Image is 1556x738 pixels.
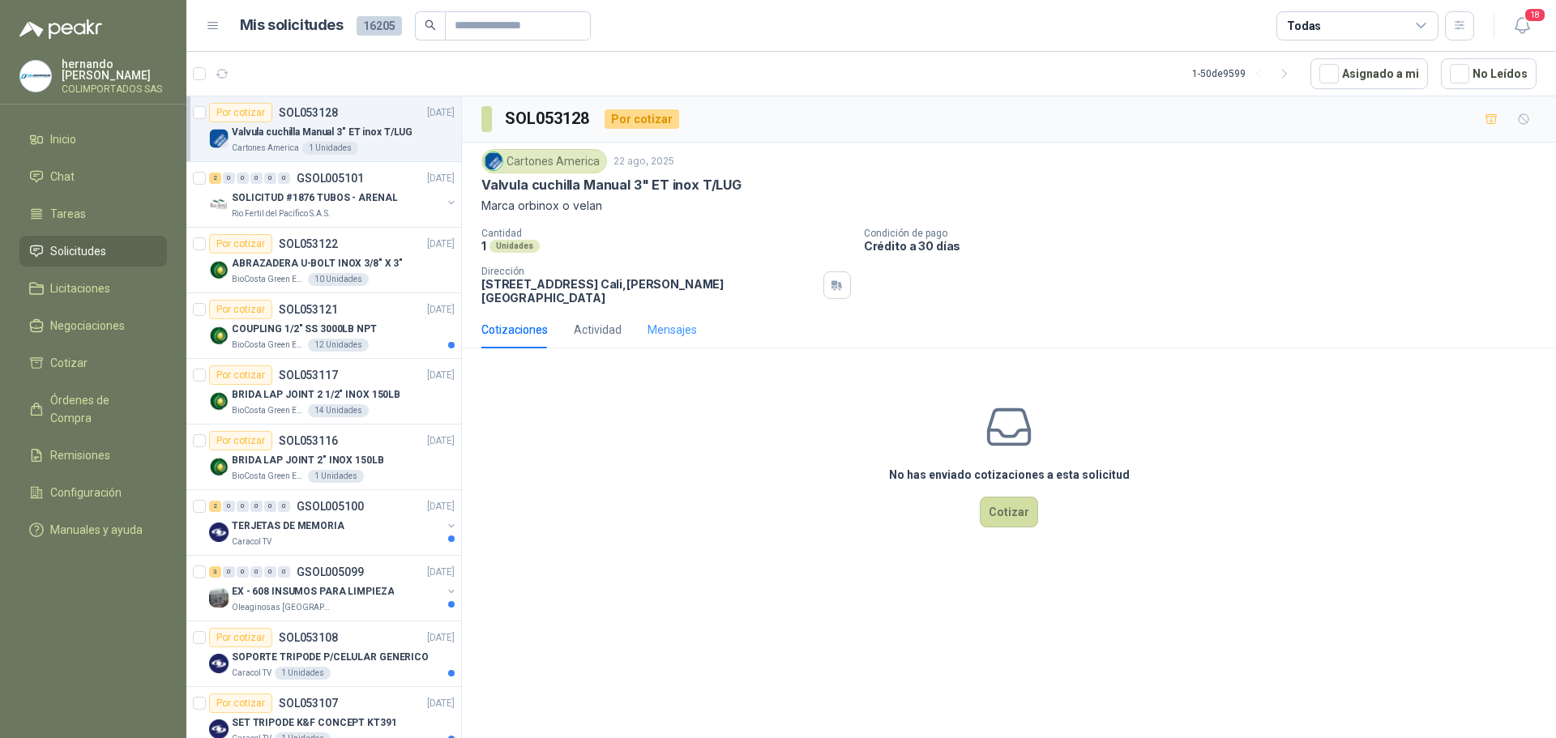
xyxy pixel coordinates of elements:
[278,173,290,184] div: 0
[278,566,290,578] div: 0
[427,105,455,121] p: [DATE]
[186,96,461,162] a: Por cotizarSOL053128[DATE] Company LogoValvula cuchilla Manual 3" ET inox T/LUGCartones America1 ...
[1507,11,1537,41] button: 18
[209,365,272,385] div: Por cotizar
[209,628,272,647] div: Por cotizar
[232,584,394,599] p: EX - 608 INSUMOS PARA LIMPIEZA
[232,518,344,534] p: TERJETAS DE MEMORIA
[209,457,229,476] img: Company Logo
[19,19,102,39] img: Logo peakr
[425,19,436,31] span: search
[50,354,88,372] span: Cotizar
[279,435,338,446] p: SOL053116
[278,501,290,512] div: 0
[209,169,458,220] a: 2 0 0 0 0 0 GSOL005101[DATE] Company LogoSOLICITUD #1876 TUBOS - ARENALRio Fertil del Pacífico S....
[264,501,276,512] div: 0
[50,521,143,539] span: Manuales y ayuda
[250,501,263,512] div: 0
[20,61,51,92] img: Company Logo
[1192,61,1297,87] div: 1 - 50 de 9599
[481,239,486,253] p: 1
[297,173,364,184] p: GSOL005101
[485,152,502,170] img: Company Logo
[297,566,364,578] p: GSOL005099
[232,387,400,403] p: BRIDA LAP JOINT 2 1/2" INOX 150LB
[264,566,276,578] div: 0
[232,667,271,680] p: Caracol TV
[19,385,167,433] a: Órdenes de Compra
[19,440,167,471] a: Remisiones
[427,237,455,252] p: [DATE]
[308,470,364,483] div: 1 Unidades
[980,497,1038,527] button: Cotizar
[232,715,397,731] p: SET TRIPODE K&F CONCEPT KT391
[864,228,1550,239] p: Condición de pago
[264,173,276,184] div: 0
[613,154,674,169] p: 22 ago, 2025
[209,391,229,411] img: Company Logo
[1524,7,1546,23] span: 18
[237,173,249,184] div: 0
[232,453,384,468] p: BRIDA LAP JOINT 2" INOX 150LB
[209,431,272,450] div: Por cotizar
[232,601,334,614] p: Oleaginosas [GEOGRAPHIC_DATA][PERSON_NAME]
[209,693,272,713] div: Por cotizar
[481,197,1537,215] p: Marca orbinox o velan
[237,501,249,512] div: 0
[19,198,167,229] a: Tareas
[237,566,249,578] div: 0
[19,273,167,304] a: Licitaciones
[232,256,403,271] p: ABRAZADERA U-BOLT INOX 3/8" X 3"
[232,273,305,286] p: BioCosta Green Energy S.A.S
[19,514,167,545] a: Manuales y ayuda
[357,16,402,36] span: 16205
[481,266,817,277] p: Dirección
[232,404,305,417] p: BioCosta Green Energy S.A.S
[1441,58,1537,89] button: No Leídos
[481,177,742,194] p: Valvula cuchilla Manual 3" ET inox T/LUG
[864,239,1550,253] p: Crédito a 30 días
[232,650,429,665] p: SOPORTE TRIPODE P/CELULAR GENERICO
[50,242,106,260] span: Solicitudes
[232,339,305,352] p: BioCosta Green Energy S.A.S
[223,173,235,184] div: 0
[50,484,122,501] span: Configuración
[50,317,125,335] span: Negociaciones
[308,273,369,286] div: 10 Unidades
[279,304,338,315] p: SOL053121
[240,14,344,37] h1: Mis solicitudes
[481,228,851,239] p: Cantidad
[209,497,458,548] a: 2 0 0 0 0 0 GSOL005100[DATE] Company LogoTERJETAS DE MEMORIACaracol TV
[209,260,229,279] img: Company Logo
[232,322,377,337] p: COUPLING 1/2" SS 3000LB NPT
[62,84,167,94] p: COLIMPORTADOS SAS
[279,107,338,118] p: SOL053128
[481,277,817,305] p: [STREET_ADDRESS] Cali , [PERSON_NAME][GEOGRAPHIC_DATA]
[19,477,167,508] a: Configuración
[302,142,358,155] div: 1 Unidades
[889,466,1130,484] h3: No has enviado cotizaciones a esta solicitud
[1310,58,1428,89] button: Asignado a mi
[223,501,235,512] div: 0
[232,190,397,206] p: SOLICITUD #1876 TUBOS - ARENAL
[574,321,622,339] div: Actividad
[481,321,548,339] div: Cotizaciones
[19,236,167,267] a: Solicitudes
[232,207,331,220] p: Rio Fertil del Pacífico S.A.S.
[19,124,167,155] a: Inicio
[232,470,305,483] p: BioCosta Green Energy S.A.S
[186,359,461,424] a: Por cotizarSOL053117[DATE] Company LogoBRIDA LAP JOINT 2 1/2" INOX 150LBBioCosta Green Energy S.A...
[427,368,455,383] p: [DATE]
[209,103,272,122] div: Por cotizar
[50,168,75,186] span: Chat
[209,194,229,214] img: Company Logo
[232,142,299,155] p: Cartones America
[489,240,540,253] div: Unidades
[427,433,455,449] p: [DATE]
[308,404,369,417] div: 14 Unidades
[209,566,221,578] div: 3
[223,566,235,578] div: 0
[232,125,413,140] p: Valvula cuchilla Manual 3" ET inox T/LUG
[209,300,272,319] div: Por cotizar
[186,621,461,687] a: Por cotizarSOL053108[DATE] Company LogoSOPORTE TRIPODE P/CELULAR GENERICOCaracol TV1 Unidades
